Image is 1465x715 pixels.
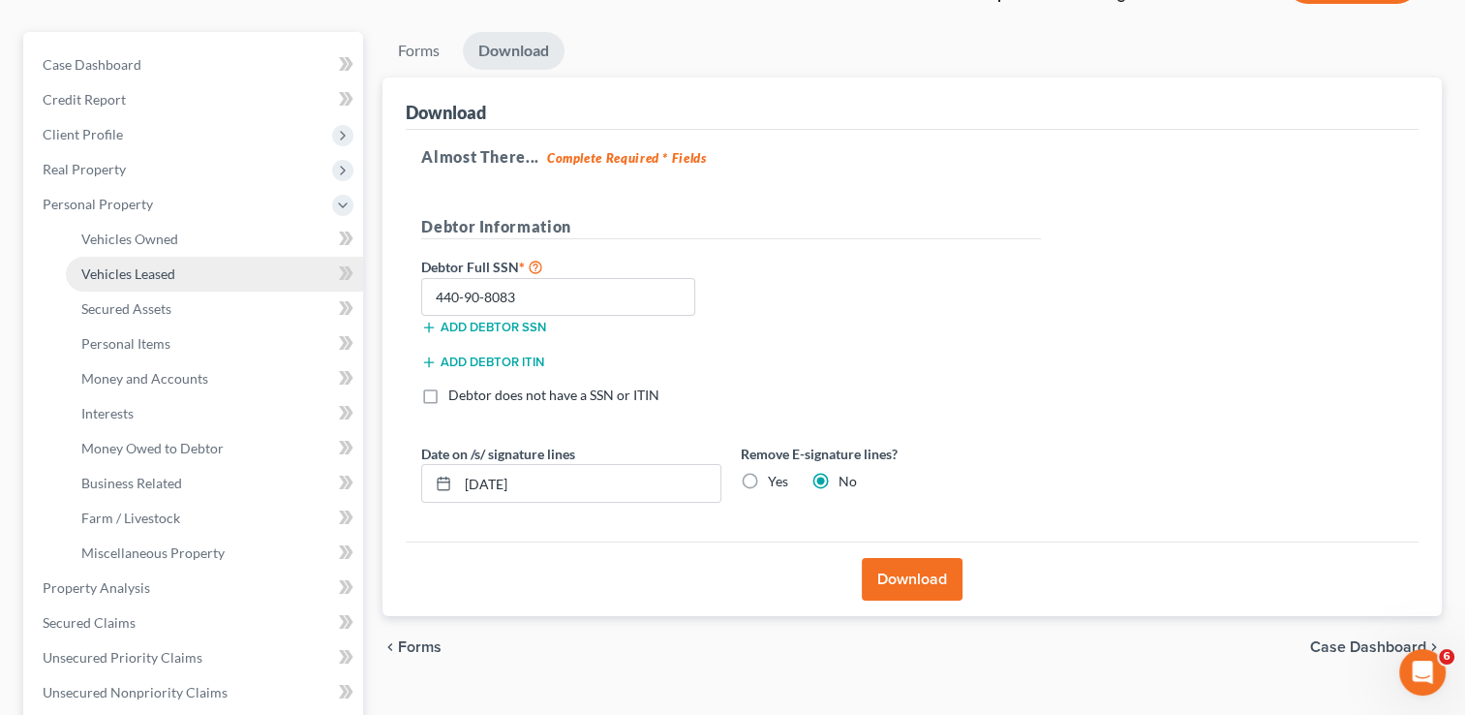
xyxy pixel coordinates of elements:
[66,361,363,396] a: Money and Accounts
[406,101,486,124] div: Download
[43,161,126,177] span: Real Property
[398,639,442,655] span: Forms
[81,300,171,317] span: Secured Assets
[66,536,363,571] a: Miscellaneous Property
[27,606,363,640] a: Secured Claims
[421,215,1041,239] h5: Debtor Information
[43,684,228,700] span: Unsecured Nonpriority Claims
[66,326,363,361] a: Personal Items
[81,265,175,282] span: Vehicles Leased
[43,614,136,631] span: Secured Claims
[382,32,455,70] a: Forms
[66,257,363,292] a: Vehicles Leased
[421,355,544,370] button: Add debtor ITIN
[448,386,659,405] label: Debtor does not have a SSN or ITIN
[81,475,182,491] span: Business Related
[458,465,720,502] input: MM/DD/YYYY
[66,396,363,431] a: Interests
[81,370,208,387] span: Money and Accounts
[43,91,126,108] span: Credit Report
[27,571,363,606] a: Property Analysis
[1426,639,1442,655] i: chevron_right
[81,335,170,352] span: Personal Items
[768,472,788,491] label: Yes
[43,649,202,666] span: Unsecured Priority Claims
[382,639,468,655] button: chevron_left Forms
[66,431,363,466] a: Money Owed to Debtor
[421,145,1403,169] h5: Almost There...
[66,222,363,257] a: Vehicles Owned
[382,639,398,655] i: chevron_left
[81,544,225,561] span: Miscellaneous Property
[66,292,363,326] a: Secured Assets
[421,444,575,464] label: Date on /s/ signature lines
[1439,649,1454,665] span: 6
[1399,649,1446,696] iframe: Intercom live chat
[81,510,180,526] span: Farm / Livestock
[1310,639,1442,655] a: Case Dashboard chevron_right
[27,675,363,710] a: Unsecured Nonpriority Claims
[421,278,695,317] input: XXX-XX-XXXX
[27,47,363,82] a: Case Dashboard
[1310,639,1426,655] span: Case Dashboard
[463,32,565,70] a: Download
[839,472,857,491] label: No
[43,579,150,596] span: Property Analysis
[862,558,962,601] button: Download
[741,444,1041,464] label: Remove E-signature lines?
[43,126,123,142] span: Client Profile
[27,82,363,117] a: Credit Report
[66,501,363,536] a: Farm / Livestock
[43,56,141,73] span: Case Dashboard
[27,640,363,675] a: Unsecured Priority Claims
[421,320,546,335] button: Add debtor SSN
[43,196,153,212] span: Personal Property
[81,405,134,421] span: Interests
[547,150,707,166] strong: Complete Required * Fields
[81,231,178,247] span: Vehicles Owned
[66,466,363,501] a: Business Related
[81,440,224,456] span: Money Owed to Debtor
[412,255,731,278] label: Debtor Full SSN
